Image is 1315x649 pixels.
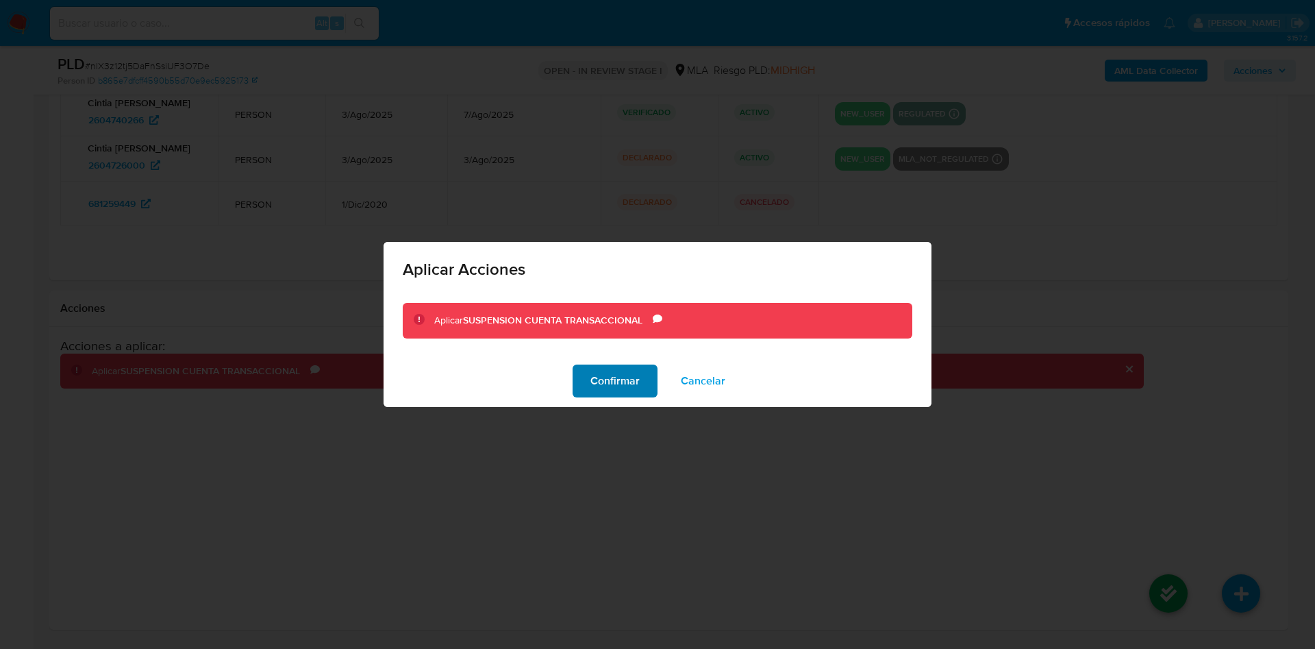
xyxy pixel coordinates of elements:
[573,365,657,397] button: Confirmar
[434,314,653,328] div: Aplicar
[663,365,743,397] button: Cancelar
[463,313,642,327] b: SUSPENSION CUENTA TRANSACCIONAL
[590,366,640,396] span: Confirmar
[403,261,912,278] span: Aplicar Acciones
[681,366,725,396] span: Cancelar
